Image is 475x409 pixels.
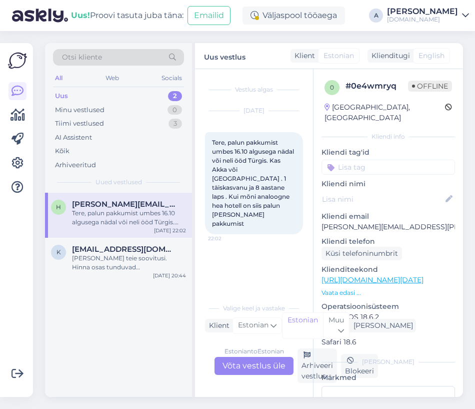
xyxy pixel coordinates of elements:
[387,8,458,16] div: [PERSON_NAME]
[205,106,303,115] div: [DATE]
[321,288,455,297] p: Vaata edasi ...
[153,272,186,279] div: [DATE] 20:44
[349,320,413,331] div: [PERSON_NAME]
[71,10,183,22] div: Proovi tasuta juba täna:
[55,133,92,143] div: AI Assistent
[71,11,90,20] b: Uus!
[53,72,64,85] div: All
[55,105,104,115] div: Minu vestlused
[242,7,345,25] div: Väljaspool tööaega
[330,84,334,91] span: 0
[55,91,68,101] div: Uus
[367,51,410,61] div: Klienditugi
[154,227,186,234] div: [DATE] 22:02
[214,357,293,375] div: Võta vestlus üle
[408,81,452,92] span: Offline
[321,264,455,275] p: Klienditeekond
[168,119,182,129] div: 3
[167,105,182,115] div: 0
[321,275,423,284] a: [URL][DOMAIN_NAME][DATE]
[56,203,61,211] span: h
[72,245,176,254] span: kairi.lumeste@gmail.com
[321,337,455,347] p: Safari 18.6
[205,304,303,313] div: Valige keel ja vastake
[387,16,458,24] div: [DOMAIN_NAME]
[212,139,295,227] span: Tere, palun pakkumist umbes 16.10 algusega nädal või neli ööd Türgis. Kas Akka või [GEOGRAPHIC_DA...
[321,247,402,260] div: Küsi telefoninumbrit
[297,348,337,383] div: Arhiveeri vestlus
[321,222,455,232] p: [PERSON_NAME][EMAIL_ADDRESS][PERSON_NAME][DOMAIN_NAME]
[72,254,186,272] div: [PERSON_NAME] teie soovitusi. Hinna osas tunduvad [PERSON_NAME] erinevad, aga ei saa väga aru, mi...
[8,51,27,70] img: Askly Logo
[290,51,315,61] div: Klient
[72,200,176,209] span: helen.samson@swedbank.ee
[321,372,455,383] p: Märkmed
[168,91,182,101] div: 2
[321,357,455,366] div: [PERSON_NAME]
[387,8,469,24] a: [PERSON_NAME][DOMAIN_NAME]
[224,347,284,356] div: Estonian to Estonian
[208,235,245,242] span: 22:02
[205,320,229,331] div: Klient
[321,301,455,312] p: Operatsioonisüsteem
[324,102,445,123] div: [GEOGRAPHIC_DATA], [GEOGRAPHIC_DATA]
[159,72,184,85] div: Socials
[72,209,186,227] div: Tere, palun pakkumist umbes 16.10 algusega nädal või neli ööd Türgis. Kas Akka või [GEOGRAPHIC_DA...
[321,160,455,175] input: Lisa tag
[321,132,455,141] div: Kliendi info
[328,315,344,324] span: Muu
[205,85,303,94] div: Vestlus algas
[321,236,455,247] p: Kliendi telefon
[55,146,69,156] div: Kõik
[282,313,323,338] div: Estonian
[204,49,245,63] label: Uus vestlus
[321,179,455,189] p: Kliendi nimi
[369,9,383,23] div: A
[103,72,121,85] div: Web
[323,51,354,61] span: Estonian
[345,80,408,92] div: # 0e4wmryq
[56,248,61,256] span: k
[55,160,96,170] div: Arhiveeritud
[418,51,444,61] span: English
[55,119,104,129] div: Tiimi vestlused
[187,6,230,25] button: Emailid
[95,178,142,187] span: Uued vestlused
[321,147,455,158] p: Kliendi tag'id
[321,211,455,222] p: Kliendi email
[62,52,102,63] span: Otsi kliente
[322,194,443,205] input: Lisa nimi
[321,312,455,322] p: iPhone OS 18.6.2
[238,320,268,331] span: Estonian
